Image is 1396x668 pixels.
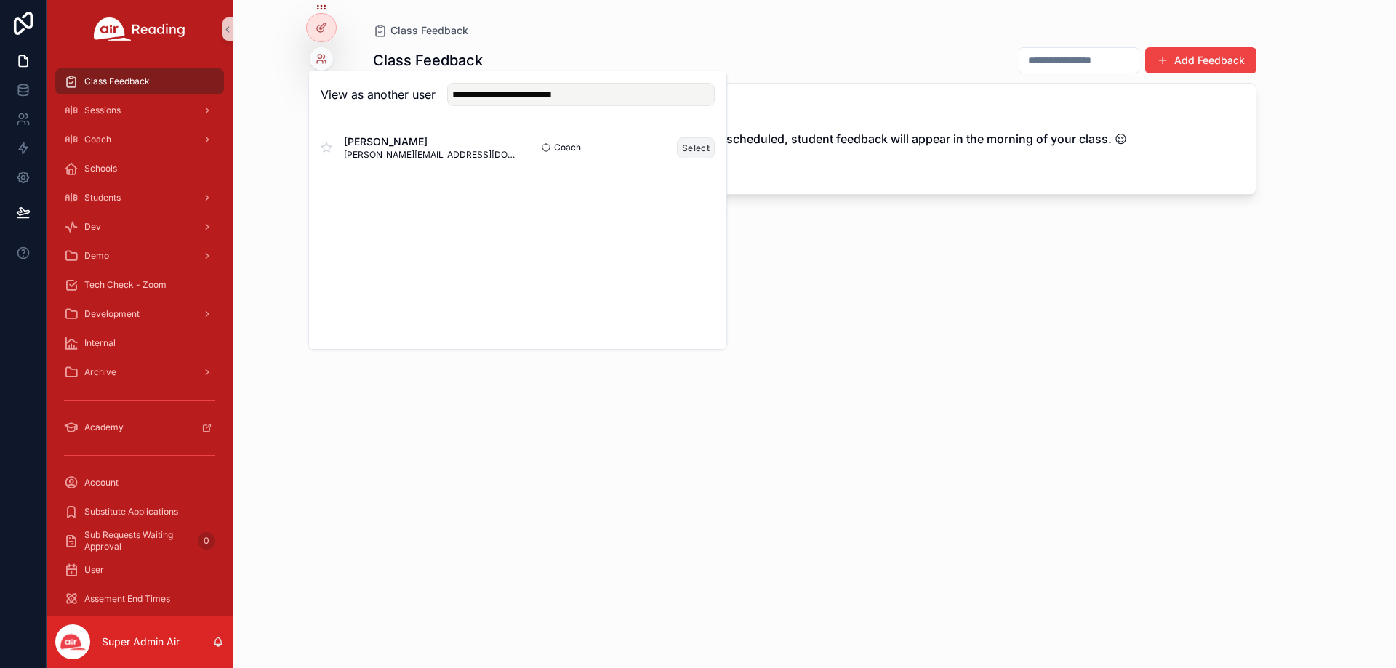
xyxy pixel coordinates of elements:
h1: Class Feedback [373,50,483,71]
a: Development [55,301,224,327]
a: Tech Check - Zoom [55,272,224,298]
img: App logo [94,17,185,41]
span: Academy [84,422,124,433]
span: User [84,564,104,576]
span: Development [84,308,140,320]
span: Schools [84,163,117,174]
span: [PERSON_NAME] [344,134,518,149]
span: Substitute Applications [84,506,178,518]
span: Coach [554,142,581,153]
button: Select [677,137,715,158]
a: Archive [55,359,224,385]
a: Schools [55,156,224,182]
h2: No class feedback yet. If you have class scheduled, student feedback will appear in the morning o... [502,130,1127,148]
a: Academy [55,414,224,440]
a: Account [55,470,224,496]
span: Coach [84,134,111,145]
a: Students [55,185,224,211]
a: Class Feedback [55,68,224,94]
span: Assement End Times [84,593,170,605]
span: Account [84,477,119,488]
span: Demo [84,250,109,262]
a: Dev [55,214,224,240]
a: Sub Requests Waiting Approval0 [55,528,224,554]
span: Class Feedback [390,23,468,38]
a: User [55,557,224,583]
a: Assement End Times [55,586,224,612]
a: Coach [55,126,224,153]
a: Sessions [55,97,224,124]
span: Internal [84,337,116,349]
a: Substitute Applications [55,499,224,525]
span: Tech Check - Zoom [84,279,167,291]
p: Super Admin Air [102,635,180,649]
span: Dev [84,221,101,233]
span: Class Feedback [84,76,150,87]
span: Sessions [84,105,121,116]
div: 0 [198,532,215,550]
h2: View as another user [321,86,436,103]
div: scrollable content [47,58,233,616]
span: Sub Requests Waiting Approval [84,529,192,552]
a: Demo [55,243,224,269]
span: [PERSON_NAME][EMAIL_ADDRESS][DOMAIN_NAME] [344,149,518,161]
span: Students [84,192,121,204]
button: Add Feedback [1145,47,1256,73]
a: Internal [55,330,224,356]
a: Class Feedback [373,23,468,38]
span: Archive [84,366,116,378]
